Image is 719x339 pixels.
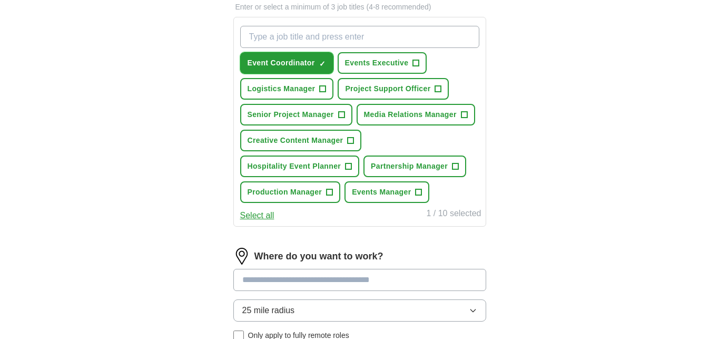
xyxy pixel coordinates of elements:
[364,109,457,120] span: Media Relations Manager
[426,207,481,222] div: 1 / 10 selected
[240,209,274,222] button: Select all
[248,109,334,120] span: Senior Project Manager
[363,156,466,177] button: Partnership Manager
[344,181,429,203] button: Events Manager
[254,249,383,264] label: Where do you want to work?
[233,2,486,13] p: Enter or select a minimum of 3 job titles (4-8 recommended)
[338,52,427,74] button: Events Executive
[240,78,334,100] button: Logistics Manager
[240,156,360,177] button: Hospitality Event Planner
[248,161,341,172] span: Hospitality Event Planner
[352,187,411,198] span: Events Manager
[338,78,449,100] button: Project Support Officer
[242,304,295,317] span: 25 mile radius
[240,104,352,125] button: Senior Project Manager
[233,248,250,265] img: location.png
[248,135,343,146] span: Creative Content Manager
[240,130,362,151] button: Creative Content Manager
[248,187,322,198] span: Production Manager
[240,52,333,74] button: Event Coordinator✓
[248,57,315,69] span: Event Coordinator
[240,181,341,203] button: Production Manager
[248,83,316,94] span: Logistics Manager
[345,57,409,69] span: Events Executive
[240,26,479,48] input: Type a job title and press enter
[319,60,326,68] span: ✓
[357,104,475,125] button: Media Relations Manager
[345,83,430,94] span: Project Support Officer
[233,299,486,322] button: 25 mile radius
[371,161,448,172] span: Partnership Manager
